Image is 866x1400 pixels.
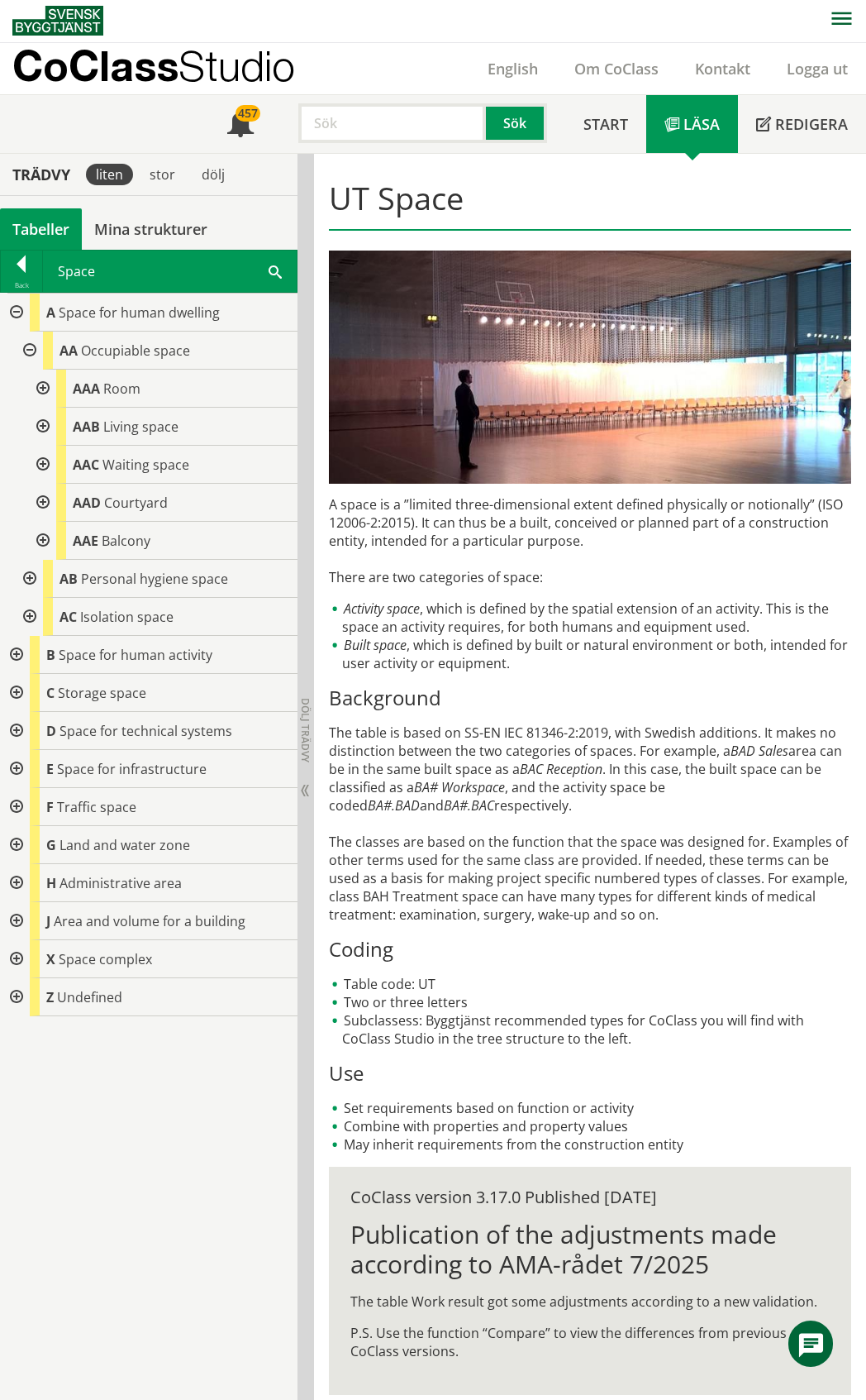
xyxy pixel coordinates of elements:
li: Set requirements based on function or activity [329,1099,851,1117]
button: Sök [486,103,547,143]
a: Redigera [738,95,866,153]
h3: Use [329,1061,851,1086]
span: AA [59,342,78,360]
div: Trädvy [3,165,79,184]
em: BA# Workspace [414,778,505,796]
a: CoClassStudio [12,43,331,94]
span: AAD [73,494,101,512]
a: Om CoClass [556,59,677,79]
span: J [46,912,50,930]
img: Svensk Byggtjänst [12,6,103,36]
span: AB [59,570,78,588]
em: BA#.BAC [444,796,494,815]
div: Back [1,279,42,292]
a: Logga ut [768,59,866,79]
span: Studio [178,41,295,90]
h3: Background [329,686,851,710]
span: Isolation space [80,608,174,626]
span: Search within table [269,262,282,280]
span: Land and water zone [59,836,190,854]
span: B [46,646,55,664]
li: May inherit requirements from the construction entity [329,1135,851,1154]
span: Living space [103,418,178,436]
span: Dölj trädvy [298,698,312,762]
div: dölj [192,164,235,185]
em: Activity space [344,600,420,618]
span: Space for human activity [59,646,212,664]
a: English [469,59,556,79]
span: Space for infrastructure [57,760,207,778]
h1: Publication of the adjustments made according to AMA-rådet 7/2025 [350,1220,830,1279]
span: Undefined [57,988,122,1006]
a: Mina strukturer [82,208,220,250]
li: Subclassess: Byggtjänst recommended types for CoClass you will find with CoClass Studio in the tr... [329,1011,851,1048]
p: CoClass [12,56,295,75]
p: P.S. Use the function “Compare” to view the differences from previous CoClass versions. [350,1324,830,1360]
h3: Coding [329,937,851,962]
span: Notifikationer [227,112,254,139]
span: A [46,303,55,322]
span: G [46,836,56,854]
div: liten [86,164,133,185]
li: Combine with properties and property values [329,1117,851,1135]
span: Z [46,988,54,1006]
span: AAC [73,456,99,474]
input: Sök [298,103,486,143]
span: Personal hygiene space [81,570,228,588]
a: Läsa [646,95,738,153]
span: Space for technical systems [59,722,232,740]
span: AAB [73,418,100,436]
em: BA#.BAD [368,796,420,815]
li: , which is defined by the spatial extension of an activity. This is the space an activity require... [329,600,851,636]
span: AAA [73,380,100,398]
span: Waiting space [102,456,189,474]
span: Occupiable space [81,342,190,360]
span: D [46,722,56,740]
span: Storage space [58,684,146,702]
a: 457 [209,95,272,153]
li: Two or three letters [329,993,851,1011]
span: Balcony [102,532,150,550]
span: Administrative area [59,874,182,892]
div: CoClass version 3.17.0 Published [DATE] [350,1188,830,1206]
div: Space [43,251,297,292]
span: Start [583,114,628,134]
h1: UT Space [329,179,851,231]
span: H [46,874,56,892]
span: X [46,950,55,968]
span: Room [103,380,140,398]
span: C [46,684,55,702]
a: Start [565,95,646,153]
span: Space complex [59,950,152,968]
span: E [46,760,54,778]
em: BAC Reception [520,760,602,778]
span: AAE [73,532,98,550]
img: utrymme.jpg [329,251,851,484]
div: stor [140,164,185,185]
li: Table code: UT [329,975,851,993]
span: Traffic space [57,798,136,816]
span: AC [59,608,77,626]
span: Space for human dwelling [59,303,220,322]
a: Kontakt [677,59,768,79]
div: A space is a ”limited three-dimensional extent defined physically or notionally” (ISO 12006-2:201... [329,495,851,1154]
p: The table is based on SS-EN IEC 81346-2:2019, with Swedish additions. It makes no distinction bet... [329,724,851,924]
em: BAD Sales [730,742,788,760]
span: Redigera [775,114,848,134]
span: Area and volume for a building [54,912,245,930]
p: The table Work result got some adjustments according to a new validation. [350,1292,830,1311]
li: , which is defined by built or natural environment or both, intended for user activity or equipment. [329,636,851,672]
span: Courtyard [104,494,168,512]
em: Built space [344,636,407,654]
span: Läsa [683,114,720,134]
div: 457 [236,105,260,122]
span: F [46,798,54,816]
